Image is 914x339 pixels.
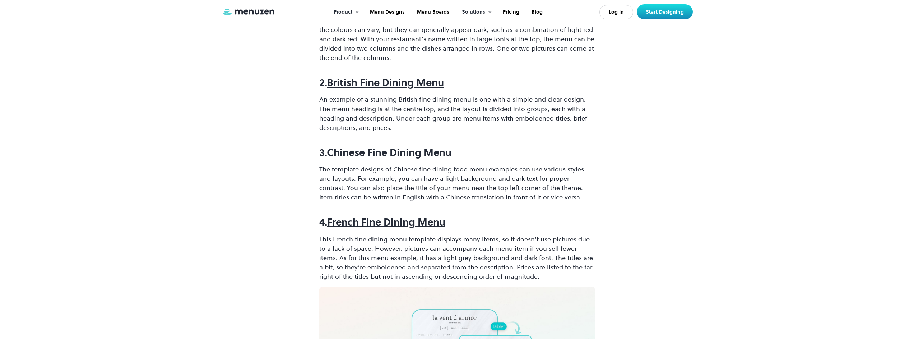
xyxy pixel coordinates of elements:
[637,4,693,19] a: Start Designing
[319,146,327,159] strong: 3.
[599,5,633,19] a: Log In
[319,235,595,281] p: This French fine dining menu template displays many items, so it doesn’t use pictures due to a la...
[319,95,595,132] p: An example of a stunning British fine dining menu is one with a simple and clear design. The menu...
[319,76,327,89] strong: 2.
[496,1,525,23] a: Pricing
[319,165,595,202] p: The template designs of Chinese fine dining food menu examples can use various styles and layouts...
[410,1,455,23] a: Menu Boards
[455,1,496,23] div: Solutions
[334,8,352,16] div: Product
[327,76,444,89] a: British Fine Dining Menu
[462,8,485,16] div: Solutions
[326,1,363,23] div: Product
[319,16,595,62] p: Your American fine dining menu can have an off-white theme and brown text. The bulk of the colour...
[363,1,410,23] a: Menu Designs
[319,215,327,229] strong: 4.
[327,215,445,229] a: French Fine Dining Menu
[327,146,451,159] a: Chinese Fine Dining Menu
[525,1,548,23] a: Blog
